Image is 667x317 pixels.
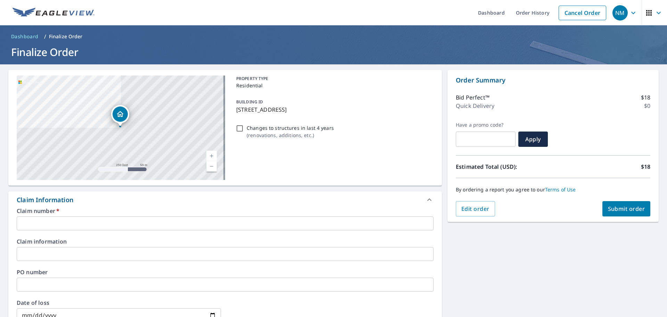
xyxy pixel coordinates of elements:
[8,191,442,208] div: Claim Information
[456,201,495,216] button: Edit order
[644,102,650,110] p: $0
[602,201,651,216] button: Submit order
[44,32,46,41] li: /
[17,208,434,214] label: Claim number
[524,135,542,143] span: Apply
[247,132,334,139] p: ( renovations, additions, etc. )
[236,76,431,82] p: PROPERTY TYPE
[111,105,129,127] div: Dropped pin, building 1, Residential property, 10627 N Jerling Dr Highland, UT 84003
[17,195,73,205] div: Claim Information
[456,163,553,171] p: Estimated Total (USD):
[456,76,650,85] p: Order Summary
[17,239,434,244] label: Claim information
[11,33,39,40] span: Dashboard
[49,33,83,40] p: Finalize Order
[8,31,41,42] a: Dashboard
[8,31,659,42] nav: breadcrumb
[456,187,650,193] p: By ordering a report you agree to our
[608,205,645,213] span: Submit order
[559,6,606,20] a: Cancel Order
[612,5,628,21] div: NM
[17,300,221,306] label: Date of loss
[641,93,650,102] p: $18
[206,151,217,161] a: Current Level 17, Zoom In
[236,99,263,105] p: BUILDING ID
[236,105,431,114] p: [STREET_ADDRESS]
[8,45,659,59] h1: Finalize Order
[13,8,94,18] img: EV Logo
[17,269,434,275] label: PO number
[456,93,489,102] p: Bid Perfect™
[461,205,489,213] span: Edit order
[247,124,334,132] p: Changes to structures in last 4 years
[545,186,576,193] a: Terms of Use
[518,132,548,147] button: Apply
[641,163,650,171] p: $18
[236,82,431,89] p: Residential
[456,102,494,110] p: Quick Delivery
[456,122,516,128] label: Have a promo code?
[206,161,217,172] a: Current Level 17, Zoom Out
